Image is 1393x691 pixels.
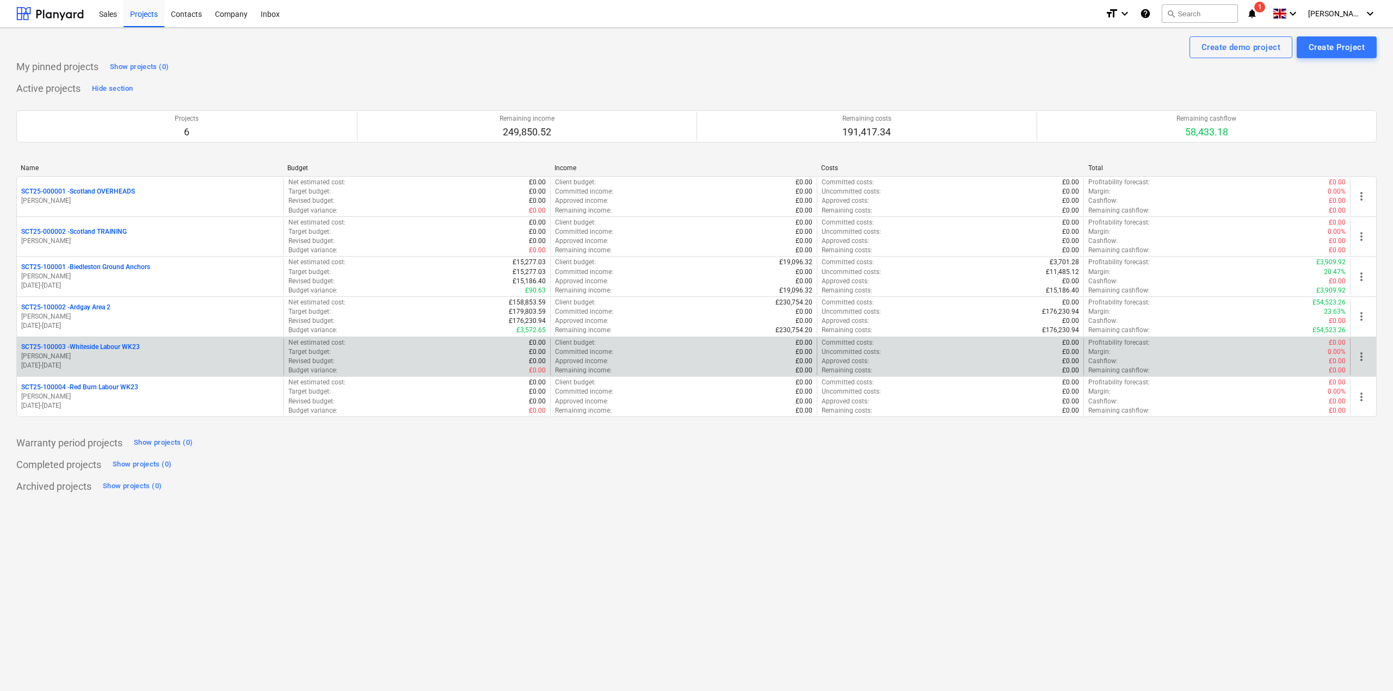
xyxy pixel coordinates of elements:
[822,206,872,215] p: Remaining costs :
[1329,236,1346,246] p: £0.00
[529,206,546,215] p: £0.00
[1328,347,1346,357] p: 0.00%
[1286,7,1299,20] i: keyboard_arrow_down
[21,227,279,246] div: SCT25-000002 -Scotland TRAINING[PERSON_NAME]
[1329,378,1346,387] p: £0.00
[796,378,812,387] p: £0.00
[796,178,812,187] p: £0.00
[21,392,279,401] p: [PERSON_NAME]
[796,316,812,326] p: £0.00
[21,187,279,206] div: SCT25-000001 -Scotland OVERHEADS[PERSON_NAME]
[555,406,612,415] p: Remaining income :
[822,378,874,387] p: Committed costs :
[555,387,613,396] p: Committed income :
[1088,178,1150,187] p: Profitability forecast :
[1042,307,1079,316] p: £176,230.94
[555,316,608,326] p: Approved income :
[16,82,81,95] p: Active projects
[288,286,337,295] p: Budget variance :
[1088,267,1111,277] p: Margin :
[500,126,554,139] p: 249,850.52
[1088,286,1150,295] p: Remaining cashflow :
[529,218,546,227] p: £0.00
[1140,7,1151,20] i: Knowledge base
[287,164,545,172] div: Budget
[1328,227,1346,236] p: 0.00%
[779,258,812,267] p: £19,096.32
[288,267,331,277] p: Target budget :
[555,196,608,206] p: Approved income :
[288,236,335,246] p: Revised budget :
[796,187,812,196] p: £0.00
[1062,227,1079,236] p: £0.00
[822,307,881,316] p: Uncommitted costs :
[1088,378,1150,387] p: Profitability forecast :
[1062,357,1079,366] p: £0.00
[103,480,162,493] div: Show projects (0)
[1062,246,1079,255] p: £0.00
[21,343,140,352] p: SCT25-100003 - Whiteside Labour WK23
[16,480,91,493] p: Archived projects
[1088,227,1111,236] p: Margin :
[1088,357,1118,366] p: Cashflow :
[555,298,596,307] p: Client budget :
[1328,387,1346,396] p: 0.00%
[16,437,122,450] p: Warranty period projects
[822,397,869,406] p: Approved costs :
[288,357,335,366] p: Revised budget :
[134,437,193,449] div: Show projects (0)
[1062,206,1079,215] p: £0.00
[110,61,169,73] div: Show projects (0)
[1088,164,1346,172] div: Total
[525,286,546,295] p: £90.63
[288,406,337,415] p: Budget variance :
[822,316,869,326] p: Approved costs :
[1324,267,1346,277] p: 20.47%
[1088,307,1111,316] p: Margin :
[555,227,613,236] p: Committed income :
[796,357,812,366] p: £0.00
[1297,36,1377,58] button: Create Project
[1088,326,1150,335] p: Remaining cashflow :
[288,366,337,375] p: Budget variance :
[555,246,612,255] p: Remaining income :
[529,338,546,347] p: £0.00
[1316,258,1346,267] p: £3,909.92
[555,326,612,335] p: Remaining income :
[555,378,596,387] p: Client budget :
[822,298,874,307] p: Committed costs :
[555,178,596,187] p: Client budget :
[822,347,881,357] p: Uncommitted costs :
[1355,230,1368,243] span: more_vert
[555,338,596,347] p: Client budget :
[21,272,279,281] p: [PERSON_NAME]
[1308,9,1363,18] span: [PERSON_NAME]
[822,196,869,206] p: Approved costs :
[822,286,872,295] p: Remaining costs :
[1329,277,1346,286] p: £0.00
[822,366,872,375] p: Remaining costs :
[796,338,812,347] p: £0.00
[529,227,546,236] p: £0.00
[509,298,546,307] p: £158,853.59
[1088,218,1150,227] p: Profitability forecast :
[1329,406,1346,415] p: £0.00
[842,126,891,139] p: 191,417.34
[822,178,874,187] p: Committed costs :
[21,303,279,331] div: SCT25-100002 -Ardgay Area 2[PERSON_NAME][DATE]-[DATE]
[21,227,127,236] p: SCT25-000002 - Scotland TRAINING
[822,236,869,246] p: Approved costs :
[21,321,279,331] p: [DATE] - [DATE]
[529,187,546,196] p: £0.00
[1050,258,1079,267] p: £3,701.28
[1201,40,1280,54] div: Create demo project
[1329,357,1346,366] p: £0.00
[822,258,874,267] p: Committed costs :
[1046,286,1079,295] p: £15,186.40
[1088,258,1150,267] p: Profitability forecast :
[529,357,546,366] p: £0.00
[1062,178,1079,187] p: £0.00
[21,281,279,290] p: [DATE] - [DATE]
[796,277,812,286] p: £0.00
[21,383,279,410] div: SCT25-100004 -Red Burn Labour WK23[PERSON_NAME][DATE]-[DATE]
